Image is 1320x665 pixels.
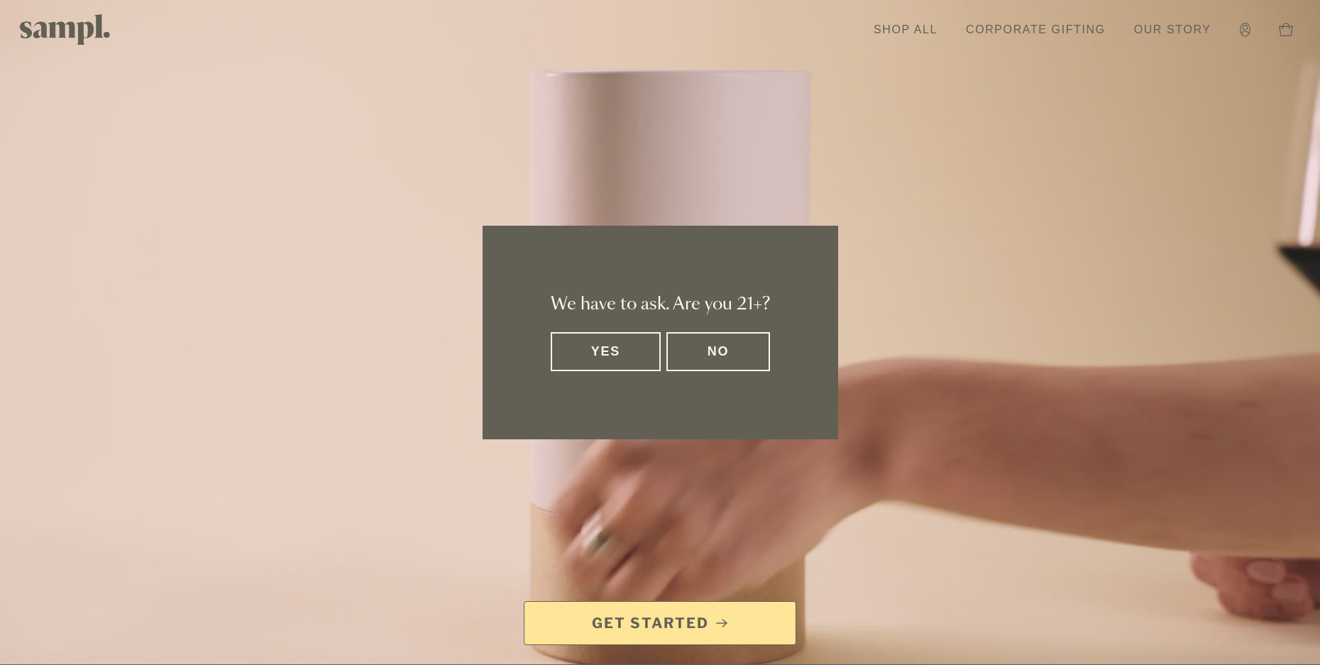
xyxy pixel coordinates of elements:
[1127,14,1219,45] a: Our Story
[524,601,796,645] a: Get Started
[592,613,709,633] span: Get Started
[20,14,111,45] img: Sampl logo
[867,14,945,45] a: Shop All
[959,14,1113,45] a: Corporate Gifting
